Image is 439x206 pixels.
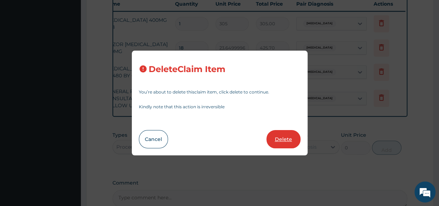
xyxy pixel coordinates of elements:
button: Delete [266,130,301,148]
p: Kindly note that this action is irreversible [139,105,301,109]
p: You’re about to delete this claim item , click delete to continue. [139,90,301,94]
div: Chat with us now [37,39,118,49]
img: d_794563401_company_1708531726252_794563401 [13,35,28,53]
button: Cancel [139,130,168,148]
textarea: Type your message and hit 'Enter' [4,134,134,159]
span: We're online! [41,59,97,130]
h3: Delete Claim Item [149,65,225,74]
div: Minimize live chat window [115,4,132,20]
